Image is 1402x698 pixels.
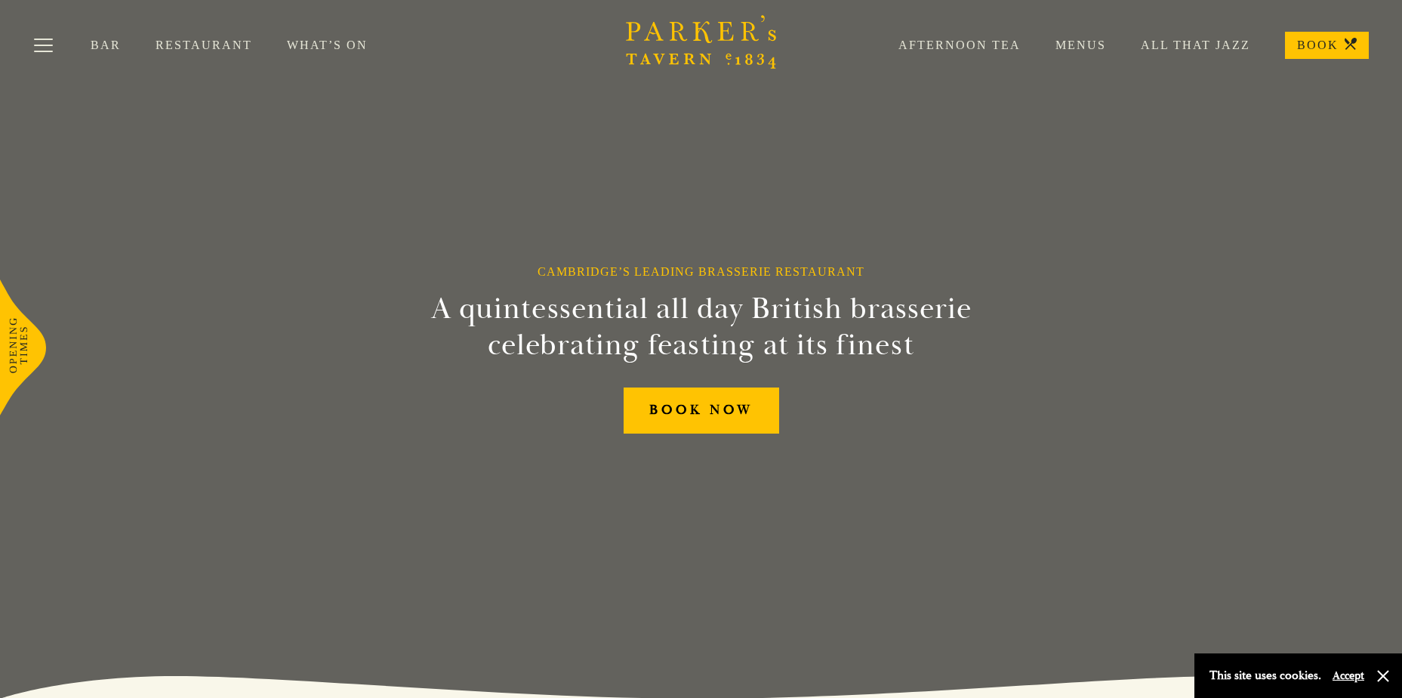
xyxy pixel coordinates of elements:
a: BOOK NOW [624,388,779,434]
h1: Cambridge’s Leading Brasserie Restaurant [538,264,864,279]
h2: A quintessential all day British brasserie celebrating feasting at its finest [357,291,1046,363]
button: Accept [1333,669,1364,683]
button: Close and accept [1376,669,1391,684]
p: This site uses cookies. [1209,665,1321,687]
